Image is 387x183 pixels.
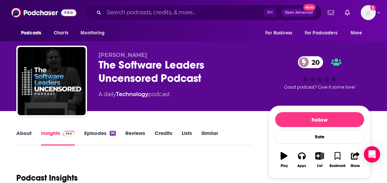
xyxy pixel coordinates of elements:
div: Bookmark [330,164,346,168]
button: Share [347,148,364,172]
span: Podcasts [21,28,41,38]
span: More [351,28,362,38]
button: Bookmark [329,148,346,172]
img: Podchaser Pro [63,131,75,136]
img: The Software Leaders Uncensored Podcast [18,47,86,115]
a: InsightsPodchaser Pro [41,130,75,146]
span: Open Advanced [285,11,313,14]
button: Play [275,148,293,172]
a: Similar [201,130,218,146]
img: Podchaser - Follow, Share and Rate Podcasts [11,6,76,19]
svg: Add a profile image [370,5,376,11]
a: Show notifications dropdown [325,7,337,18]
span: For Podcasters [305,28,337,38]
span: Monitoring [81,28,105,38]
span: Good podcast? Give it some love! [284,85,355,90]
span: Charts [54,28,68,38]
button: open menu [16,27,50,40]
a: Lists [182,130,192,146]
span: [PERSON_NAME] [99,52,147,58]
span: ⌘ K [264,8,276,17]
button: List [311,148,329,172]
button: open menu [76,27,113,40]
div: Play [281,164,288,168]
span: New [303,4,316,11]
button: open menu [300,27,347,40]
button: Show profile menu [361,5,376,20]
div: Apps [298,164,306,168]
span: 20 [305,56,323,68]
a: 20 [298,56,323,68]
input: Search podcasts, credits, & more... [104,7,264,18]
a: Credits [155,130,172,146]
div: Open Intercom Messenger [364,146,380,163]
div: Search podcasts, credits, & more... [85,5,322,20]
a: Charts [49,27,72,40]
button: Apps [293,148,311,172]
span: For Business [265,28,292,38]
a: Episodes96 [84,130,116,146]
a: Technology [116,91,148,97]
img: User Profile [361,5,376,20]
a: Show notifications dropdown [342,7,353,18]
button: open menu [346,27,371,40]
div: 96 [110,131,116,136]
a: About [16,130,32,146]
div: A daily podcast [99,90,170,98]
span: Logged in as kindrieri [361,5,376,20]
button: open menu [261,27,301,40]
div: Rate [275,130,364,144]
div: Share [351,164,360,168]
button: Open AdvancedNew [282,9,316,17]
a: Reviews [125,130,145,146]
div: 20Good podcast? Give it some love! [269,52,371,94]
h1: Podcast Insights [16,173,78,183]
div: List [317,164,322,168]
button: Follow [275,112,364,127]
